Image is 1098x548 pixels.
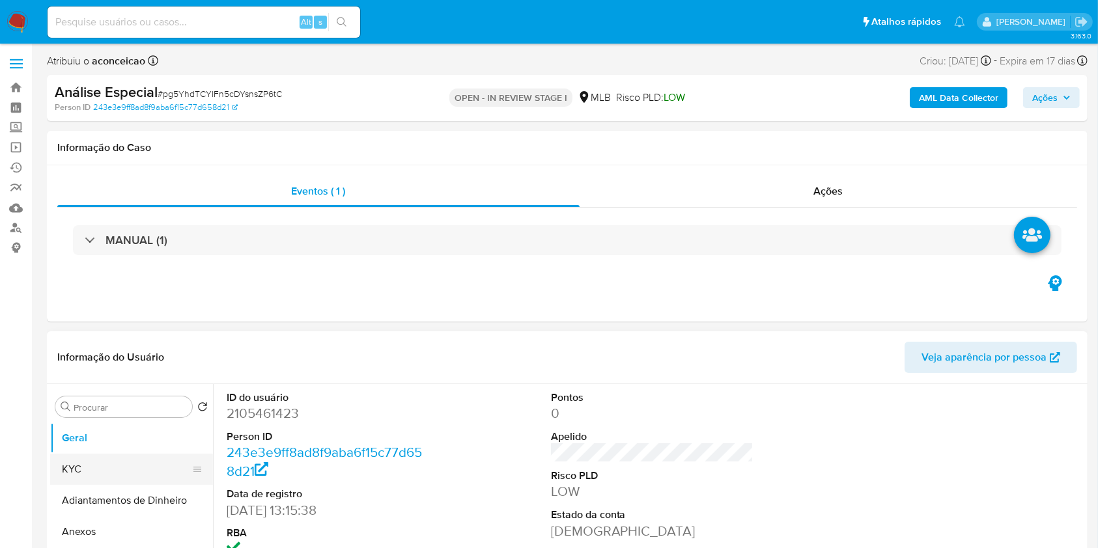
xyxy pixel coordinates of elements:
[55,102,91,113] b: Person ID
[227,430,430,444] dt: Person ID
[905,342,1077,373] button: Veja aparência por pessoa
[616,90,685,105] span: Risco PLD:
[910,87,1007,108] button: AML Data Collector
[227,501,430,519] dd: [DATE] 13:15:38
[48,14,360,31] input: Pesquise usuários ou casos...
[93,102,238,113] a: 243e3e9ff8ad8f9aba6f15c77d658d21
[158,87,282,100] span: # pg5YhdTCYlFn5cDYsnsZP6tC
[227,526,430,540] dt: RBA
[449,89,572,107] p: OPEN - IN REVIEW STAGE I
[814,184,843,199] span: Ações
[89,53,145,68] b: aconceicao
[954,16,965,27] a: Notificações
[551,430,754,444] dt: Apelido
[301,16,311,28] span: Alt
[551,390,754,405] dt: Pontos
[227,443,422,480] a: 243e3e9ff8ad8f9aba6f15c77d658d21
[50,485,213,516] button: Adiantamentos de Dinheiro
[61,402,71,412] button: Procurar
[57,141,1077,154] h1: Informação do Caso
[57,351,164,364] h1: Informação do Usuário
[106,233,167,247] h3: MANUAL (1)
[227,487,430,501] dt: Data de registro
[47,54,145,68] span: Atribuiu o
[871,15,941,29] span: Atalhos rápidos
[1023,87,1080,108] button: Ações
[1000,54,1075,68] span: Expira em 17 dias
[919,87,998,108] b: AML Data Collector
[922,342,1047,373] span: Veja aparência por pessoa
[74,402,187,413] input: Procurar
[328,13,355,31] button: search-icon
[1075,15,1088,29] a: Sair
[551,469,754,483] dt: Risco PLD
[1032,87,1058,108] span: Ações
[73,225,1062,255] div: MANUAL (1)
[227,404,430,422] dd: 2105461423
[55,81,158,102] b: Análise Especial
[551,508,754,522] dt: Estado da conta
[920,52,991,70] div: Criou: [DATE]
[551,404,754,422] dd: 0
[551,522,754,540] dd: [DEMOGRAPHIC_DATA]
[996,16,1070,28] p: ana.conceicao@mercadolivre.com
[292,184,346,199] span: Eventos ( 1 )
[50,422,213,454] button: Geral
[50,454,203,485] button: KYC
[578,90,611,105] div: MLB
[994,52,997,70] span: -
[227,390,430,405] dt: ID do usuário
[664,90,685,105] span: LOW
[551,482,754,500] dd: LOW
[197,402,208,416] button: Retornar ao pedido padrão
[50,516,213,547] button: Anexos
[318,16,322,28] span: s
